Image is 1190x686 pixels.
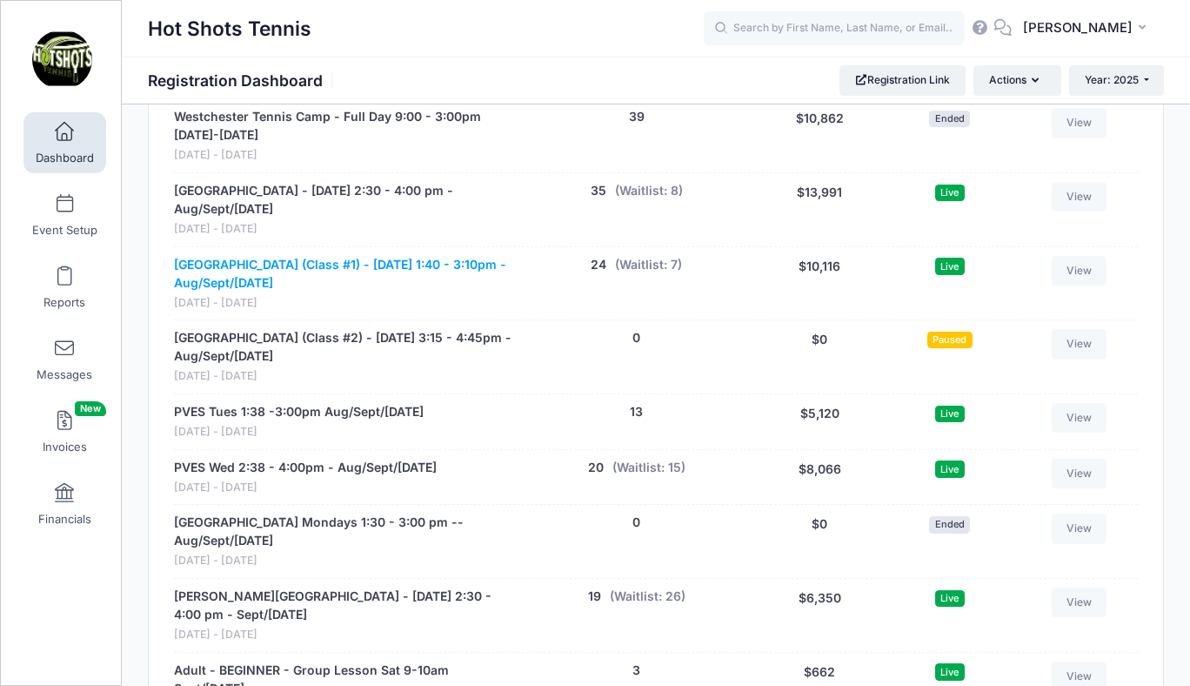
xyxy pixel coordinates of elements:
input: Search by First Name, Last Name, or Email... [704,11,965,46]
a: Hot Shots Tennis [1,18,123,101]
span: Invoices [43,440,87,454]
div: $8,066 [752,459,887,496]
span: Live [935,461,965,477]
div: $6,350 [752,588,887,643]
button: 0 [632,329,640,347]
span: Ended [929,516,970,533]
h1: Hot Shots Tennis [148,9,311,49]
span: Reports [43,295,85,310]
a: View [1052,459,1107,488]
div: $5,120 [752,403,887,441]
a: PVES Wed 2:38 - 4:00pm - Aug/Sept/[DATE] [174,459,437,477]
button: 3 [632,662,640,680]
div: $0 [752,329,887,385]
a: Dashboard [23,112,106,173]
span: Live [935,590,965,607]
a: Westchester Tennis Camp - Full Day 9:00 - 3:00pm [DATE]-[DATE] [174,108,512,145]
span: Event Setup [32,223,97,238]
button: (Waitlist: 7) [615,256,682,274]
span: Year: 2025 [1085,73,1139,86]
span: [DATE] - [DATE] [174,480,437,496]
a: View [1052,514,1107,543]
a: View [1052,108,1107,138]
a: Event Setup [23,185,106,245]
span: Live [935,406,965,422]
span: Live [935,663,965,680]
span: Paused [927,332,973,348]
button: [PERSON_NAME] [1012,9,1164,49]
span: [DATE] - [DATE] [174,221,512,238]
span: [DATE] - [DATE] [174,627,512,643]
a: Reports [23,257,106,318]
span: Ended [929,111,970,127]
a: [PERSON_NAME][GEOGRAPHIC_DATA] - [DATE] 2:30 - 4:00 pm - Sept/[DATE] [174,588,512,624]
a: View [1052,256,1107,286]
span: [DATE] - [DATE] [174,295,512,312]
button: 39 [629,108,645,126]
a: [GEOGRAPHIC_DATA] (Class #2) - [DATE] 3:15 - 4:45pm - Aug/Sept/[DATE] [174,329,512,366]
a: Registration Link [839,65,966,95]
a: [GEOGRAPHIC_DATA] Mondays 1:30 - 3:00 pm --Aug/Sept/[DATE] [174,514,512,550]
button: 0 [632,514,640,532]
a: View [1052,588,1107,617]
span: New [75,401,106,416]
button: (Waitlist: 8) [615,182,683,200]
button: 20 [588,459,604,477]
a: View [1052,182,1107,212]
button: 35 [591,182,606,200]
a: [GEOGRAPHIC_DATA] - [DATE] 2:30 - 4:00 pm - Aug/Sept/[DATE] [174,182,512,219]
button: 19 [588,588,601,606]
span: Financials [38,512,91,527]
button: 24 [591,256,606,274]
a: [GEOGRAPHIC_DATA] (Class #1) - [DATE] 1:40 - 3:10pm - Aug/Sept/[DATE] [174,256,512,293]
button: 13 [630,403,643,421]
span: Live [935,258,965,274]
span: Messages [37,367,92,382]
div: $13,991 [752,182,887,238]
a: Messages [23,329,106,390]
div: $10,116 [752,256,887,312]
span: Dashboard [36,151,94,165]
h1: Registration Dashboard [148,71,338,90]
span: [DATE] - [DATE] [174,368,512,385]
span: [PERSON_NAME] [1023,18,1133,37]
div: $10,862 [752,108,887,164]
span: [DATE] - [DATE] [174,147,512,164]
span: [DATE] - [DATE] [174,424,424,441]
button: (Waitlist: 15) [612,459,685,477]
a: InvoicesNew [23,401,106,462]
button: (Waitlist: 26) [610,588,685,606]
a: View [1052,403,1107,433]
a: PVES Tues 1:38 -3:00pm Aug/Sept/[DATE] [174,403,424,421]
img: Hot Shots Tennis [30,27,95,92]
a: View [1052,329,1107,359]
div: $0 [752,514,887,569]
button: Year: 2025 [1069,65,1164,95]
span: Live [935,185,965,201]
a: Financials [23,474,106,535]
span: [DATE] - [DATE] [174,553,512,569]
button: Actions [973,65,1060,95]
